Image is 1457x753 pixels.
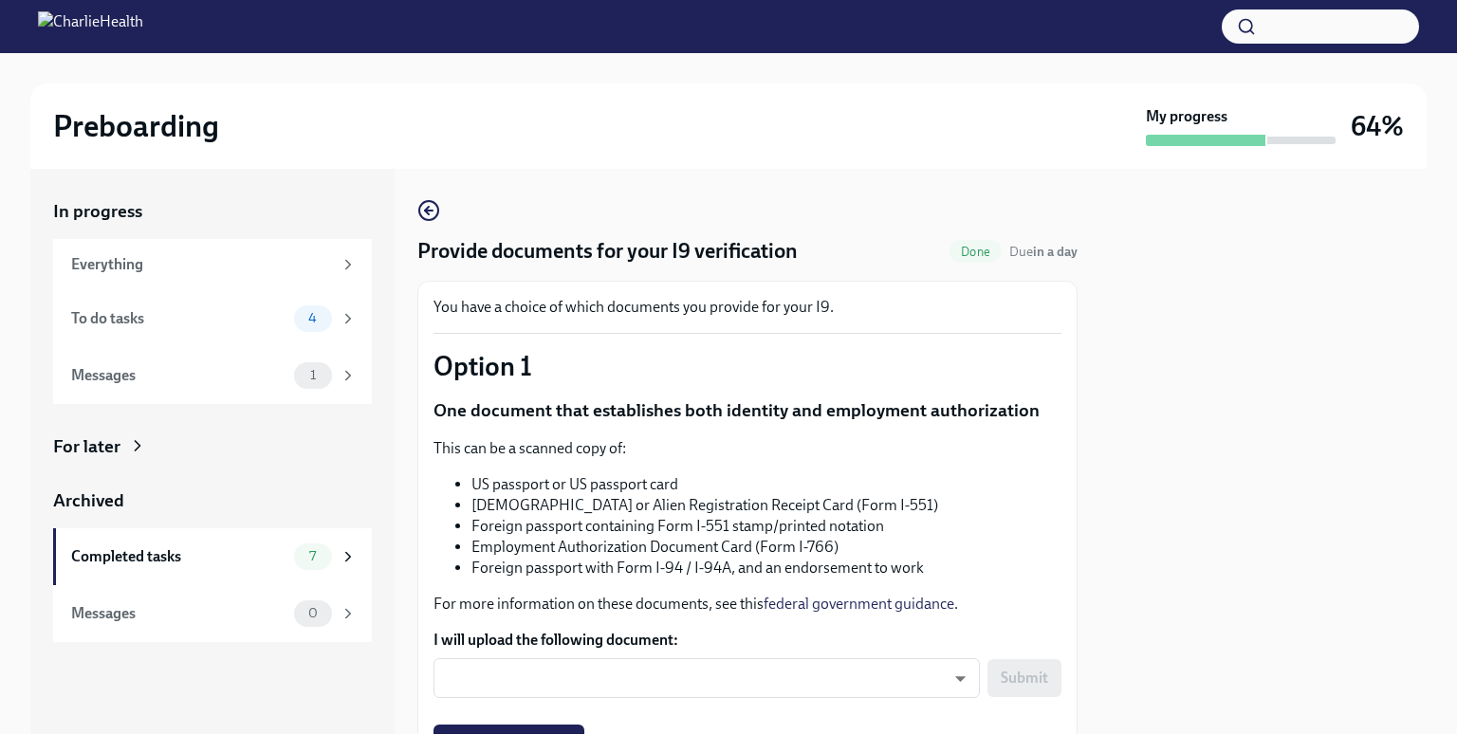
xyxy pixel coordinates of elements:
p: You have a choice of which documents you provide for your I9. [433,297,1061,318]
div: Everything [71,254,332,275]
div: Messages [71,365,286,386]
span: August 22nd, 2025 09:00 [1009,243,1078,261]
li: Foreign passport containing Form I-551 stamp/printed notation [471,516,1061,537]
a: Messages0 [53,585,372,642]
span: 4 [297,311,328,325]
strong: in a day [1033,244,1078,260]
div: To do tasks [71,308,286,329]
a: federal government guidance [764,595,954,613]
a: To do tasks4 [53,290,372,347]
a: Messages1 [53,347,372,404]
strong: My progress [1146,106,1227,127]
span: 0 [297,606,329,620]
label: I will upload the following document: [433,630,1061,651]
p: This can be a scanned copy of: [433,438,1061,459]
span: IMG_5705.jpeg [447,734,571,753]
li: US passport or US passport card [471,474,1061,495]
p: Option 1 [433,349,1061,383]
a: For later [53,434,372,459]
a: Everything [53,239,372,290]
li: Employment Authorization Document Card (Form I-766) [471,537,1061,558]
div: Completed tasks [71,546,286,567]
h3: 64% [1351,109,1404,143]
a: Archived [53,488,372,513]
span: 7 [298,549,327,563]
p: One document that establishes both identity and employment authorization [433,398,1061,423]
span: 1 [299,368,327,382]
p: For more information on these documents, see this . [433,594,1061,615]
div: ​ [433,658,980,698]
div: For later [53,434,120,459]
span: Due [1009,244,1078,260]
div: Messages [71,603,286,624]
span: Done [950,245,1002,259]
h4: Provide documents for your I9 verification [417,237,798,266]
a: In progress [53,199,372,224]
h2: Preboarding [53,107,219,145]
img: CharlieHealth [38,11,143,42]
a: Completed tasks7 [53,528,372,585]
li: Foreign passport with Form I-94 / I-94A, and an endorsement to work [471,558,1061,579]
li: [DEMOGRAPHIC_DATA] or Alien Registration Receipt Card (Form I-551) [471,495,1061,516]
